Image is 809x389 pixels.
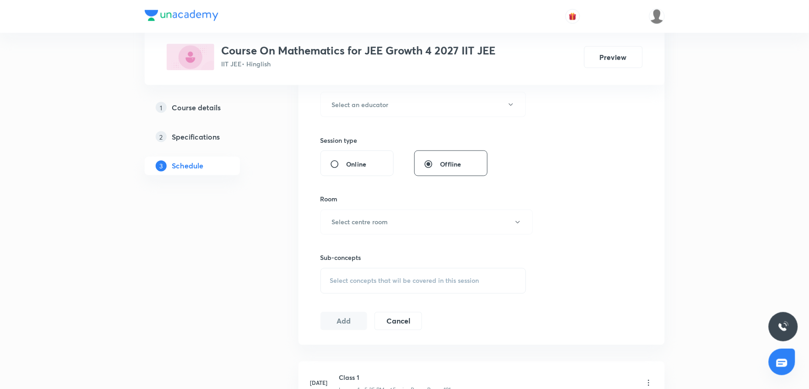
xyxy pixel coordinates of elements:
[569,12,577,21] img: avatar
[320,253,527,263] h6: Sub-concepts
[330,277,479,285] span: Select concepts that wil be covered in this session
[156,131,167,142] p: 2
[320,210,533,235] button: Select centre room
[320,135,358,145] h6: Session type
[339,373,451,383] h6: Class 1
[332,100,389,109] h6: Select an educator
[332,217,388,227] h6: Select centre room
[584,46,643,68] button: Preview
[320,92,527,117] button: Select an educator
[320,312,368,330] button: Add
[156,161,167,172] p: 3
[565,9,580,24] button: avatar
[440,160,462,169] span: Offline
[320,194,338,204] h6: Room
[145,128,269,146] a: 2Specifications
[222,59,496,69] p: IIT JEE • Hinglish
[222,44,496,57] h3: Course On Mathematics for JEE Growth 4 2027 IIT JEE
[156,102,167,113] p: 1
[172,161,204,172] h5: Schedule
[145,10,218,21] img: Company Logo
[167,44,214,70] img: 05FE8085-E2CE-4BBC-8FC7-ADD61CDA4B9B_plus.png
[347,160,367,169] span: Online
[145,10,218,23] a: Company Logo
[172,131,220,142] h5: Specifications
[145,98,269,117] a: 1Course details
[172,102,221,113] h5: Course details
[649,9,665,24] img: Devendra Kumar
[375,312,422,330] button: Cancel
[778,321,789,332] img: ttu
[310,379,328,387] h6: [DATE]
